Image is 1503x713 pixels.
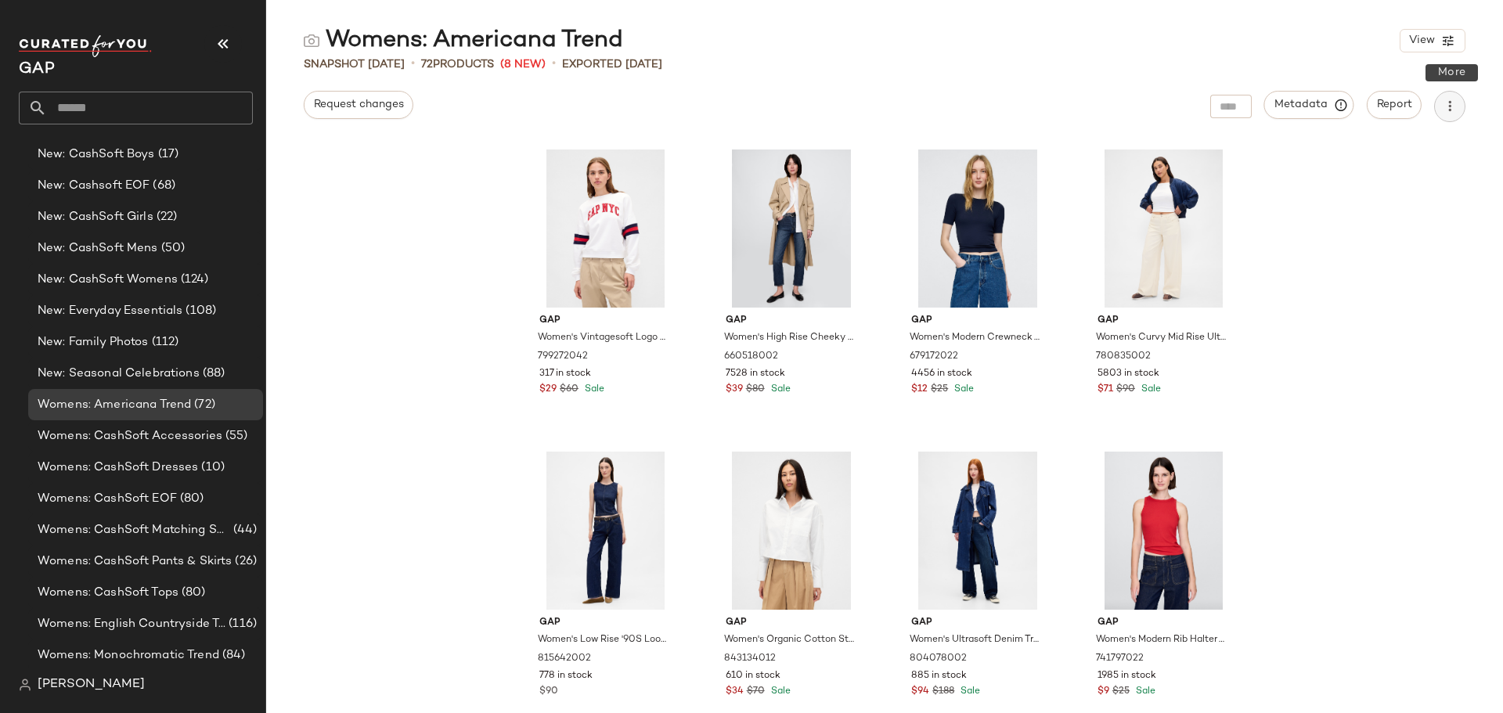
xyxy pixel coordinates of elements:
span: Women's Ultrasoft Denim Trench Coat by Gap Dark Indigo Blue Size XS [910,633,1042,647]
span: (17) [155,146,179,164]
span: Sale [768,384,791,394]
span: (80) [178,584,206,602]
span: $90 [539,685,558,699]
span: (22) [153,208,178,226]
button: Request changes [304,91,413,119]
span: New: CashSoft Womens [38,271,178,289]
span: 317 in stock [539,367,591,381]
img: svg%3e [19,679,31,691]
p: Exported [DATE] [562,56,662,73]
img: svg%3e [304,33,319,49]
span: (68) [150,177,175,195]
button: Report [1367,91,1422,119]
span: New: Seasonal Celebrations [38,365,200,383]
span: 5803 in stock [1098,367,1159,381]
span: Gap [1098,314,1230,328]
span: Womens: CashSoft Matching Sets [38,521,230,539]
span: $94 [911,685,929,699]
span: (8 New) [500,56,546,73]
span: (80) [177,490,204,508]
span: $39 [726,383,743,397]
div: Womens: Americana Trend [304,25,623,56]
img: cn60151285.jpg [527,149,684,308]
span: $71 [1098,383,1113,397]
span: $9 [1098,685,1109,699]
span: [PERSON_NAME] [38,675,145,694]
span: 815642002 [538,652,591,666]
img: cn59679128.jpg [1085,149,1242,308]
span: Sale [1138,384,1161,394]
img: cn57946191.jpg [713,149,870,308]
span: Request changes [313,99,404,111]
span: (124) [178,271,209,289]
span: $80 [746,383,765,397]
span: (44) [230,521,257,539]
span: 679172022 [910,350,958,364]
span: (112) [149,333,179,351]
span: Womens: CashSoft Accessories [38,427,222,445]
span: $70 [747,685,765,699]
span: Gap [1098,616,1230,630]
span: Sale [1133,686,1155,697]
span: New: Family Photos [38,333,149,351]
span: Sale [582,384,604,394]
span: Womens: CashSoft EOF [38,490,177,508]
span: Women's High Rise Cheeky Straight Jeans by Gap Dark Indigo V2 Size 24 [724,331,856,345]
img: cfy_white_logo.C9jOOHJF.svg [19,35,152,57]
span: 72 [421,59,433,70]
img: cn60141363.jpg [527,452,684,610]
span: $29 [539,383,557,397]
span: Women's Modern Rib Halter Tank Top by Gap Tomato Sauce Red Size XS [1096,633,1228,647]
img: cn57440552.jpg [899,149,1056,308]
img: cn59939981.jpg [899,452,1056,610]
span: $25 [1112,685,1130,699]
span: 780835002 [1096,350,1151,364]
span: 4456 in stock [911,367,972,381]
span: New: Everyday Essentials [38,302,182,320]
div: Products [421,56,494,73]
span: Womens: Monochromatic Trend [38,646,219,664]
span: 804078002 [910,652,967,666]
span: Womens: CashSoft Dresses [38,459,198,477]
span: 610 in stock [726,669,780,683]
span: 843134012 [724,652,776,666]
span: $60 [560,383,578,397]
span: 799272042 [538,350,588,364]
span: New: CashSoft Girls [38,208,153,226]
span: $188 [932,685,954,699]
button: View [1400,29,1465,52]
span: New: CashSoft Boys [38,146,155,164]
span: Womens: Americana Trend [38,396,191,414]
span: Current Company Name [19,61,55,77]
span: Womens: CashSoft Tops [38,584,178,602]
span: Women's Curvy Mid Rise Ultrasoft Baggy Jeans by Gap Ecru Beige Size 29 [1096,331,1228,345]
span: Womens: English Countryside Trend [38,615,225,633]
span: Report [1376,99,1412,111]
span: Metadata [1274,98,1345,112]
span: 1985 in stock [1098,669,1156,683]
span: Women's Modern Crewneck T-Shirt by Gap Navy Blue Petite Size S [910,331,1042,345]
span: Women's Low Rise '90S Loose Jeans by Gap Dark Blue Indigo Size 28 [538,633,670,647]
span: (116) [225,615,257,633]
span: Gap [911,616,1043,630]
span: Gap [726,616,858,630]
span: $90 [1116,383,1135,397]
span: New: CashSoft Mens [38,239,158,257]
span: 741797022 [1096,652,1144,666]
span: Women's Organic Cotton Straight-Hem Crop Shirt by Gap Optic White Size M [724,633,856,647]
span: $34 [726,685,744,699]
span: 660518002 [724,350,778,364]
span: View [1408,34,1435,47]
span: (84) [219,646,246,664]
span: Womens: CashSoft Pants & Skirts [38,553,232,571]
span: Gap [726,314,858,328]
span: 778 in stock [539,669,593,683]
img: cn57695524.jpg [1085,452,1242,610]
img: cn60524174.jpg [713,452,870,610]
span: • [411,55,415,74]
span: (72) [191,396,215,414]
span: • [552,55,556,74]
span: (26) [232,553,257,571]
span: (55) [222,427,248,445]
button: Metadata [1264,91,1354,119]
